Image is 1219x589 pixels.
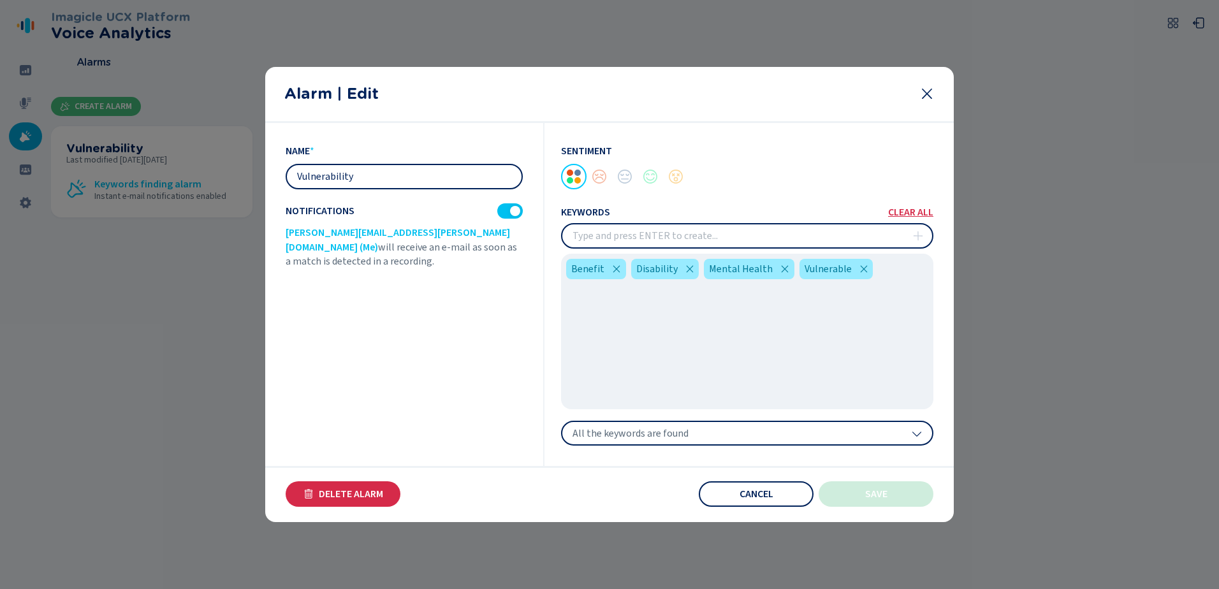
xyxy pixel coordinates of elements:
svg: close [859,264,869,274]
button: Save [819,481,933,507]
span: [PERSON_NAME][EMAIL_ADDRESS][PERSON_NAME][DOMAIN_NAME] (Me) [286,226,510,254]
div: Vulnerable [799,259,873,279]
svg: close [611,264,622,274]
span: Cancel [740,489,773,499]
button: Cancel [699,481,814,507]
input: Type the alarm name [287,165,522,188]
input: Type and press ENTER to create... [562,224,932,247]
div: Benefit [566,259,626,279]
div: Mental Health [704,259,794,279]
span: keywords [561,207,610,218]
div: Disability [631,259,699,279]
svg: trash-fill [303,489,314,499]
span: Sentiment [561,144,612,158]
span: will receive an e-mail as soon as a match is detected in a recording. [286,240,517,268]
svg: close [919,86,935,101]
span: All the keywords are found [573,427,689,440]
span: Mental Health [709,261,773,277]
svg: chevron-down [912,428,922,439]
span: Benefit [571,261,604,277]
svg: close [780,264,790,274]
span: Delete Alarm [319,489,383,499]
h2: Alarm | Edit [284,85,909,103]
span: Notifications [286,205,354,217]
span: Vulnerable [805,261,852,277]
span: name [286,144,310,158]
svg: close [685,264,695,274]
span: Save [865,489,887,499]
svg: plus [913,231,923,241]
span: Disability [636,261,678,277]
button: Delete Alarm [286,481,400,507]
button: clear all [888,207,933,217]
